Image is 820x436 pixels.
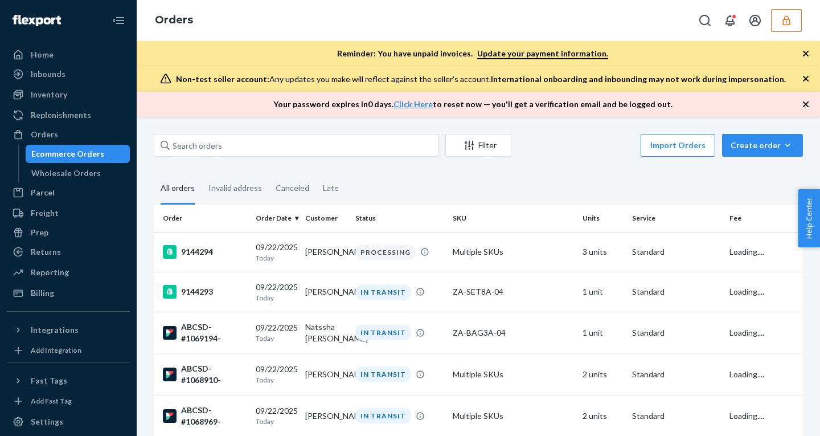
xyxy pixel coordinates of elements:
div: ZA-SET8A-04 [453,286,573,298]
td: [PERSON_NAME] [301,232,350,272]
div: Filter [446,140,511,151]
th: Order Date [251,205,301,232]
p: Standard [632,410,720,422]
div: Returns [31,246,61,258]
button: Fast Tags [7,372,130,390]
div: IN TRANSIT [355,366,411,382]
th: Fee [725,205,803,232]
div: IN TRANSIT [355,408,411,423]
a: Returns [7,243,130,261]
div: PROCESSING [355,245,416,260]
div: All orders [161,173,195,205]
th: Order [154,205,251,232]
div: 09/22/2025 [256,322,296,343]
div: Ecommerce Orders [31,148,104,160]
input: Search orders [154,134,438,157]
td: 2 units [578,353,628,395]
div: Late [323,173,339,203]
p: Standard [632,286,720,298]
div: 09/22/2025 [256,242,296,263]
p: Today [256,293,296,303]
div: Replenishments [31,109,91,121]
div: Wholesale Orders [31,168,101,179]
p: Standard [632,246,720,258]
th: Service [628,205,725,232]
td: Multiple SKUs [448,353,578,395]
p: Today [256,253,296,263]
td: Multiple SKUs [448,232,578,272]
div: Orders [31,129,58,140]
div: Settings [31,416,63,427]
div: Any updates you make will reflect against the seller's account. [176,74,786,85]
div: Integrations [31,324,79,336]
button: Filter [445,134,511,157]
a: Add Integration [7,344,130,357]
a: Home [7,46,130,64]
div: 09/22/2025 [256,364,296,385]
td: 1 unit [578,272,628,312]
a: Freight [7,204,130,222]
td: Loading.... [725,272,803,312]
div: ZA-BAG3A-04 [453,327,573,339]
td: Natssha [PERSON_NAME] [301,312,350,353]
p: Reminder: You have unpaid invoices. [337,48,608,59]
p: Standard [632,369,720,380]
p: Today [256,333,296,343]
button: Open Search Box [694,9,716,32]
a: Wholesale Orders [26,164,130,182]
a: Orders [155,14,193,26]
div: Billing [31,287,54,299]
div: Customer [305,213,346,223]
a: Reporting [7,263,130,282]
a: Click Here [393,99,433,109]
td: 1 unit [578,312,628,353]
div: Add Fast Tag [31,396,72,406]
div: IN TRANSIT [355,325,411,340]
button: Open account menu [744,9,766,32]
p: Standard [632,327,720,339]
a: Ecommerce Orders [26,145,130,163]
div: Inbounds [31,68,65,80]
span: Support [23,8,64,18]
a: Prep [7,223,130,242]
a: Inbounds [7,65,130,83]
a: Settings [7,413,130,431]
td: 3 units [578,232,628,272]
span: International onboarding and inbounding may not work during impersonation. [491,74,786,84]
ol: breadcrumbs [146,4,202,37]
span: Non-test seller account: [176,74,269,84]
div: 9144293 [163,285,247,299]
td: [PERSON_NAME] [301,353,350,395]
div: Reporting [31,267,69,278]
a: Billing [7,284,130,302]
div: Inventory [31,89,67,100]
td: [PERSON_NAME] [301,272,350,312]
div: Home [31,49,54,60]
button: Integrations [7,321,130,339]
button: Open notifications [719,9,741,32]
a: Orders [7,125,130,144]
div: Fast Tags [31,375,67,386]
img: Flexport logo [13,15,61,26]
div: ABCSD-#1069194- [163,321,247,344]
button: Create order [722,134,803,157]
div: ABCSD-#1068969- [163,405,247,427]
a: Parcel [7,184,130,202]
p: Today [256,417,296,426]
div: 09/22/2025 [256,282,296,303]
div: Canceled [276,173,309,203]
a: Inventory [7,85,130,104]
button: Import Orders [641,134,715,157]
th: Units [578,205,628,232]
button: Help Center [798,189,820,247]
div: Parcel [31,187,55,198]
td: Loading.... [725,353,803,395]
button: Close Navigation [107,9,130,32]
a: Add Fast Tag [7,394,130,408]
div: 9144294 [163,245,247,259]
div: IN TRANSIT [355,284,411,300]
a: Replenishments [7,106,130,124]
th: SKU [448,205,578,232]
div: Freight [31,207,59,219]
